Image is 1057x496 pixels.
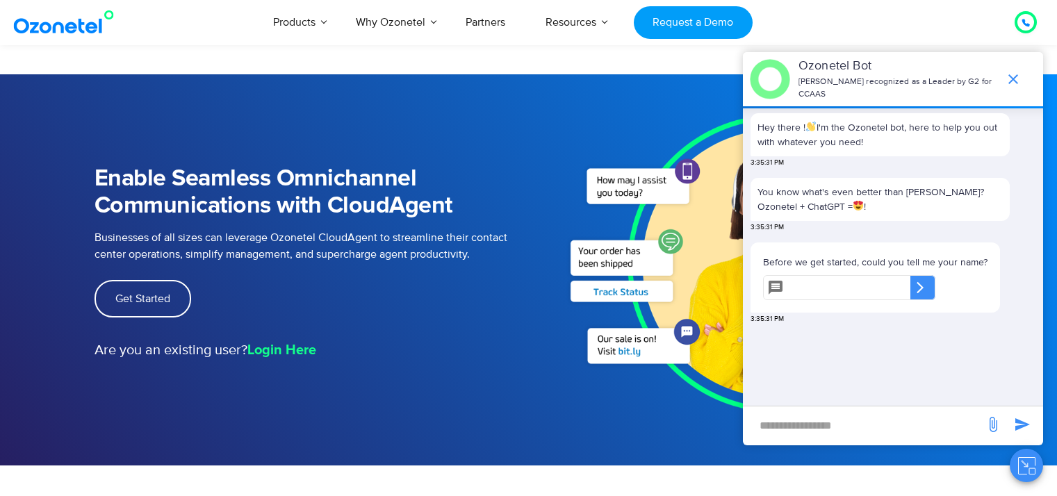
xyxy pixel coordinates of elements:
h1: Enable Seamless Omnichannel Communications with CloudAgent [95,165,508,220]
img: 👋 [806,122,816,131]
p: [PERSON_NAME] recognized as a Leader by G2 for CCAAS [798,76,998,101]
p: Businesses of all sizes can leverage Ozonetel CloudAgent to streamline their contact center opera... [95,229,508,263]
div: new-msg-input [750,413,978,438]
p: Ozonetel Bot [798,57,998,76]
span: Get Started [115,293,170,304]
button: Close chat [1010,449,1043,482]
span: send message [1008,411,1036,438]
span: end chat or minimize [999,65,1027,93]
img: 😍 [853,201,863,210]
a: Request a Demo [634,6,753,39]
a: Get Started [95,280,191,317]
span: 3:35:31 PM [751,222,784,233]
p: Hey there ! I'm the Ozonetel bot, here to help you out with whatever you need! [757,120,1003,149]
span: send message [979,411,1007,438]
p: Are you an existing user? [95,340,508,361]
p: Before we get started, could you tell me your name? [763,255,988,270]
span: 3:35:31 PM [751,314,784,324]
img: header [750,59,790,99]
strong: Login Here [247,343,316,357]
span: 3:35:31 PM [751,158,784,168]
p: You know what's even better than [PERSON_NAME]? Ozonetel + ChatGPT = ! [757,185,1003,214]
a: Login Here [247,340,316,361]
